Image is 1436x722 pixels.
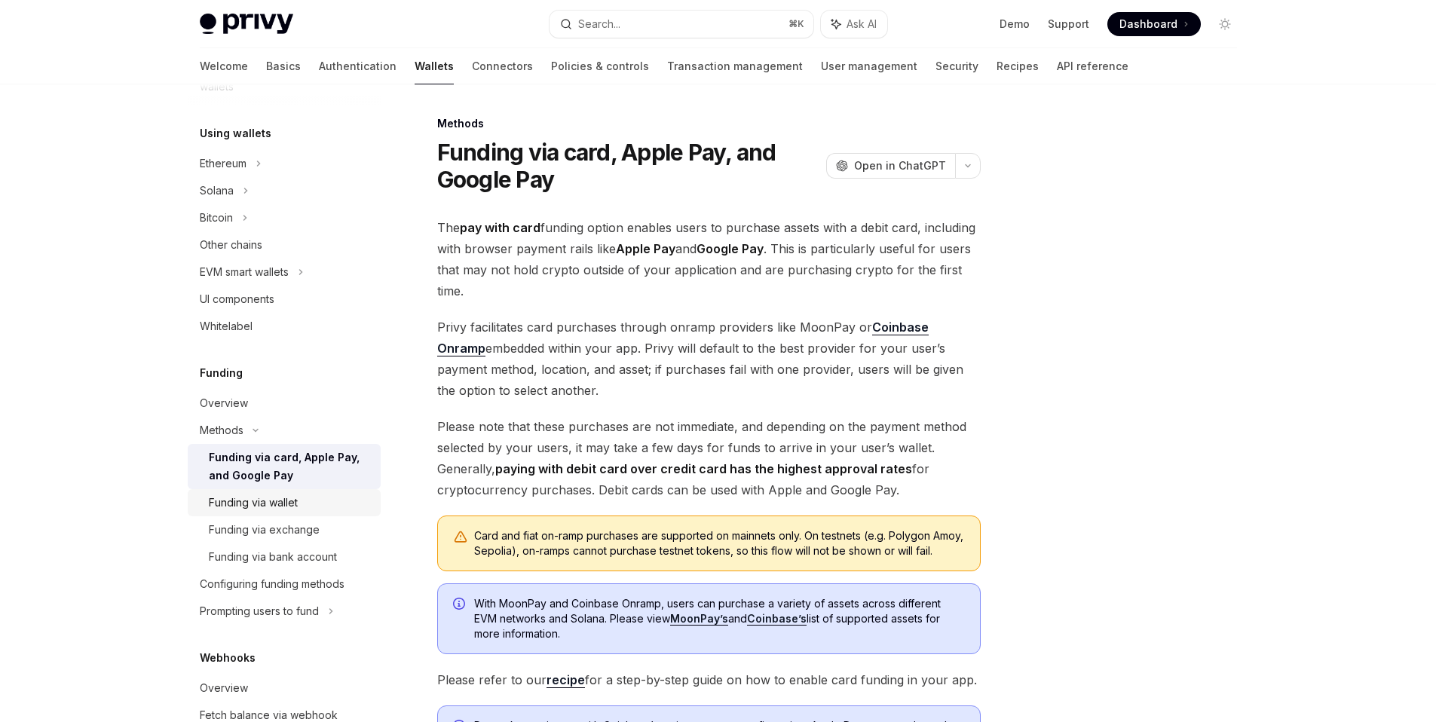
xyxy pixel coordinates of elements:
[667,48,803,84] a: Transaction management
[616,241,675,256] strong: Apple Pay
[453,598,468,613] svg: Info
[1000,17,1030,32] a: Demo
[826,153,955,179] button: Open in ChatGPT
[200,290,274,308] div: UI components
[474,528,965,558] div: Card and fiat on-ramp purchases are supported on mainnets only. On testnets (e.g. Polygon Amoy, S...
[472,48,533,84] a: Connectors
[200,124,271,142] h5: Using wallets
[188,675,381,702] a: Overview
[200,317,253,335] div: Whitelabel
[200,48,248,84] a: Welcome
[578,15,620,33] div: Search...
[209,548,337,566] div: Funding via bank account
[550,11,813,38] button: Search...⌘K
[188,489,381,516] a: Funding via wallet
[1119,17,1177,32] span: Dashboard
[266,48,301,84] a: Basics
[495,461,912,476] strong: paying with debit card over credit card has the highest approval rates
[437,116,981,131] div: Methods
[1213,12,1237,36] button: Toggle dark mode
[188,444,381,489] a: Funding via card, Apple Pay, and Google Pay
[788,18,804,30] span: ⌘ K
[453,530,468,545] svg: Warning
[935,48,978,84] a: Security
[821,48,917,84] a: User management
[437,217,981,301] span: The funding option enables users to purchase assets with a debit card, including with browser pay...
[209,494,298,512] div: Funding via wallet
[200,394,248,412] div: Overview
[200,236,262,254] div: Other chains
[188,231,381,259] a: Other chains
[200,154,246,173] div: Ethereum
[997,48,1039,84] a: Recipes
[209,448,372,485] div: Funding via card, Apple Pay, and Google Pay
[200,602,319,620] div: Prompting users to fund
[547,672,585,688] a: recipe
[200,575,344,593] div: Configuring funding methods
[437,139,820,193] h1: Funding via card, Apple Pay, and Google Pay
[188,516,381,543] a: Funding via exchange
[437,416,981,500] span: Please note that these purchases are not immediate, and depending on the payment method selected ...
[460,220,540,235] strong: pay with card
[200,364,243,382] h5: Funding
[1107,12,1201,36] a: Dashboard
[854,158,946,173] span: Open in ChatGPT
[188,571,381,598] a: Configuring funding methods
[188,313,381,340] a: Whitelabel
[209,521,320,539] div: Funding via exchange
[821,11,887,38] button: Ask AI
[551,48,649,84] a: Policies & controls
[847,17,877,32] span: Ask AI
[747,612,807,626] a: Coinbase’s
[200,263,289,281] div: EVM smart wallets
[415,48,454,84] a: Wallets
[200,421,243,439] div: Methods
[188,390,381,417] a: Overview
[200,14,293,35] img: light logo
[697,241,764,256] strong: Google Pay
[670,612,728,626] a: MoonPay’s
[200,679,248,697] div: Overview
[200,649,256,667] h5: Webhooks
[1048,17,1089,32] a: Support
[437,669,981,690] span: Please refer to our for a step-by-step guide on how to enable card funding in your app.
[1057,48,1128,84] a: API reference
[200,182,234,200] div: Solana
[437,317,981,401] span: Privy facilitates card purchases through onramp providers like MoonPay or embedded within your ap...
[319,48,397,84] a: Authentication
[188,543,381,571] a: Funding via bank account
[474,596,965,641] span: With MoonPay and Coinbase Onramp, users can purchase a variety of assets across different EVM net...
[188,286,381,313] a: UI components
[200,209,233,227] div: Bitcoin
